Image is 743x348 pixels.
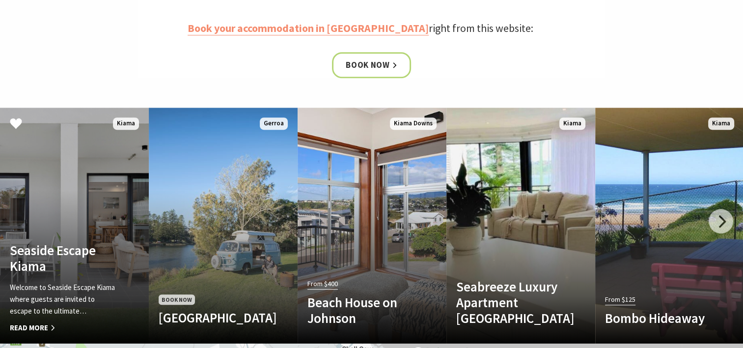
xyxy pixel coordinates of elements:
[446,108,595,344] a: Another Image Used Seabreeze Luxury Apartment [GEOGRAPHIC_DATA] Kiama
[188,20,556,37] p: right from this website:
[605,294,635,305] span: From $125
[332,52,411,78] a: Book now
[10,322,117,334] span: Read More
[159,294,195,305] span: Book Now
[149,108,298,344] a: Book Now [GEOGRAPHIC_DATA] Gerroa’s only beachside holiday park and nestled in a landscape betwee...
[10,242,117,274] h4: Seaside Escape Kiama
[605,310,712,326] h4: Bombo Hideaway
[307,278,338,290] span: From $400
[10,282,117,317] p: Welcome to Seaside Escape Kiama where guests are invited to escape to the ultimate…
[390,117,437,130] span: Kiama Downs
[307,294,414,326] h4: Beach House on Johnson
[260,117,288,130] span: Gerroa
[708,117,734,130] span: Kiama
[113,117,139,130] span: Kiama
[159,310,266,325] h4: [GEOGRAPHIC_DATA]
[456,279,563,326] h4: Seabreeze Luxury Apartment [GEOGRAPHIC_DATA]
[188,21,429,35] a: Book your accommodation in [GEOGRAPHIC_DATA]
[298,108,446,344] a: From $400 Beach House on Johnson Kiama Downs
[559,117,585,130] span: Kiama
